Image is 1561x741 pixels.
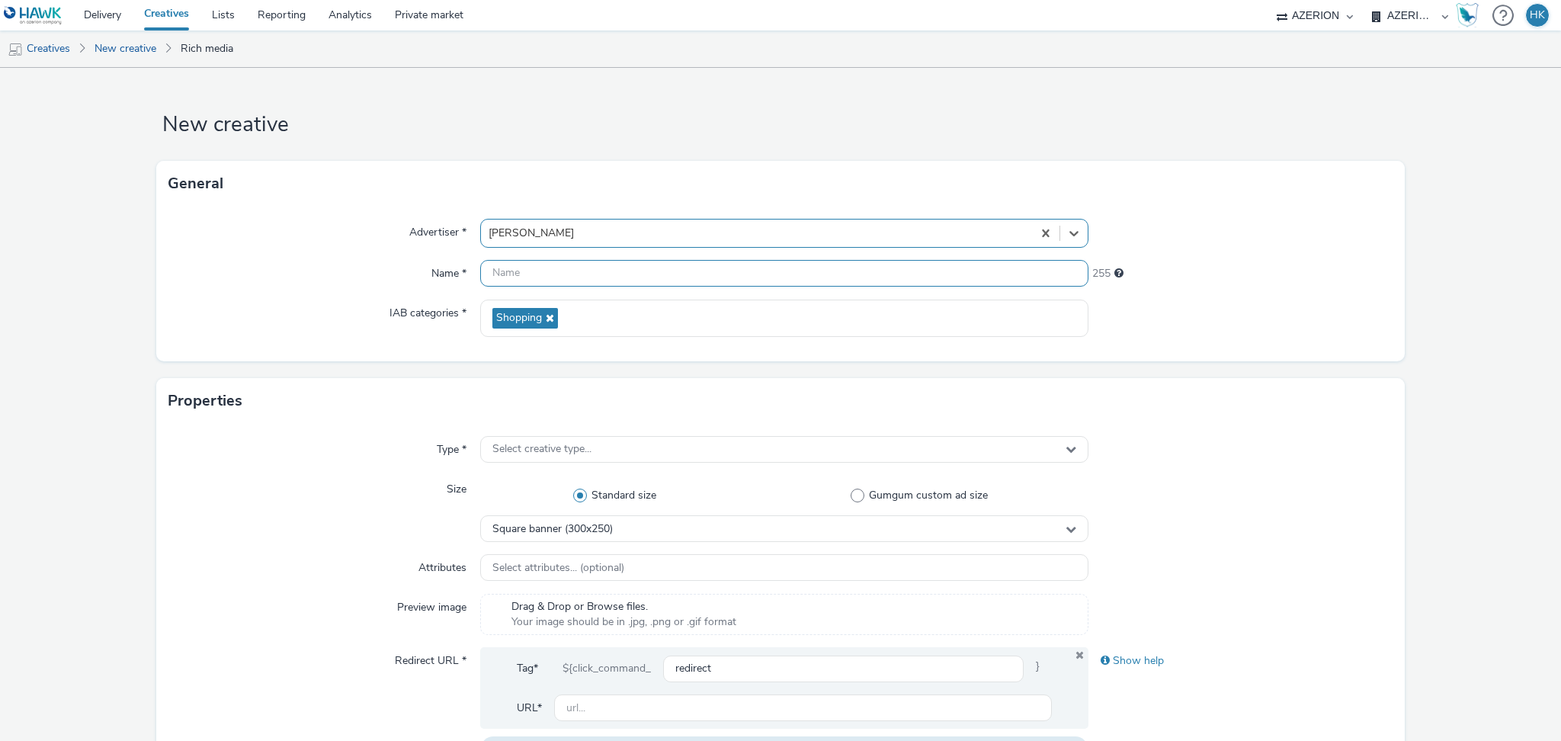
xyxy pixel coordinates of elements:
h3: General [168,172,223,195]
div: HK [1530,4,1545,27]
a: Rich media [173,30,241,67]
span: Shopping [496,312,542,325]
h3: Properties [168,390,242,412]
span: 255 [1092,266,1111,281]
a: New creative [87,30,164,67]
span: Your image should be in .jpg, .png or .gif format [511,614,736,630]
div: ${click_command_ [550,655,663,682]
span: Standard size [591,488,656,503]
label: Preview image [391,594,473,615]
div: Show help [1088,647,1393,675]
label: Attributes [412,554,473,576]
a: Hawk Academy [1456,3,1485,27]
span: Square banner (300x250) [492,523,613,536]
span: Select attributes... (optional) [492,562,624,575]
img: Hawk Academy [1456,3,1479,27]
span: Gumgum custom ad size [869,488,988,503]
label: Redirect URL * [389,647,473,669]
input: url... [554,694,1052,721]
span: } [1024,655,1052,682]
label: Type * [431,436,473,457]
img: mobile [8,42,23,57]
label: IAB categories * [383,300,473,321]
label: Advertiser * [403,219,473,240]
label: Size [441,476,473,497]
label: Name * [425,260,473,281]
h1: New creative [156,111,1405,140]
div: Maximum 255 characters [1114,266,1123,281]
span: Drag & Drop or Browse files. [511,599,736,614]
input: Name [480,260,1088,287]
img: undefined Logo [4,6,63,25]
span: Select creative type... [492,443,591,456]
